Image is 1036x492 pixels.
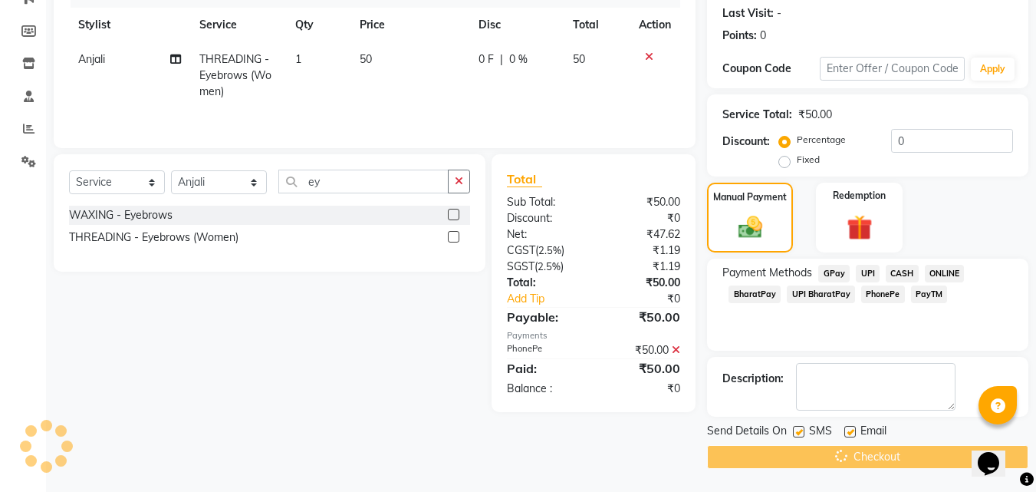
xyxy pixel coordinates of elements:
[722,28,757,44] div: Points:
[594,226,692,243] div: ₹47.62
[797,133,846,147] label: Percentage
[469,8,564,42] th: Disc
[295,52,301,66] span: 1
[495,342,594,358] div: PhonePe
[728,286,781,303] span: BharatPay
[722,134,770,150] div: Discount:
[809,423,832,442] span: SMS
[777,5,781,21] div: -
[594,275,692,291] div: ₹50.00
[286,8,350,42] th: Qty
[731,213,770,241] img: _cash.svg
[594,210,692,226] div: ₹0
[495,308,594,326] div: Payable:
[833,189,886,203] label: Redemption
[538,244,561,256] span: 2.5%
[594,194,692,210] div: ₹50.00
[509,51,528,68] span: 0 %
[360,52,372,66] span: 50
[495,226,594,243] div: Net:
[856,265,880,282] span: UPI
[861,286,905,303] span: PhonePe
[495,359,594,378] div: Paid:
[972,431,1021,477] iframe: chat widget
[798,107,832,123] div: ₹50.00
[886,265,919,282] span: CASH
[350,8,469,42] th: Price
[797,153,820,167] label: Fixed
[190,8,287,42] th: Service
[495,259,594,275] div: ( )
[594,243,692,259] div: ₹1.19
[594,381,692,397] div: ₹0
[787,286,855,303] span: UPI BharatPay
[911,286,948,303] span: PayTM
[507,243,535,257] span: CGST
[69,8,190,42] th: Stylist
[839,212,880,243] img: _gift.svg
[507,171,542,187] span: Total
[500,51,503,68] span: |
[507,259,534,273] span: SGST
[479,51,494,68] span: 0 F
[69,229,238,246] div: THREADING - Eyebrows (Women)
[507,329,680,342] div: Payments
[971,58,1015,81] button: Apply
[722,107,792,123] div: Service Total:
[925,265,965,282] span: ONLINE
[538,260,561,272] span: 2.5%
[495,275,594,291] div: Total:
[495,210,594,226] div: Discount:
[818,265,850,282] span: GPay
[278,170,449,193] input: Search or Scan
[860,423,886,442] span: Email
[495,291,610,307] a: Add Tip
[199,52,271,98] span: THREADING - Eyebrows (Women)
[722,61,819,77] div: Coupon Code
[707,423,787,442] span: Send Details On
[820,57,965,81] input: Enter Offer / Coupon Code
[495,243,594,259] div: ( )
[722,371,784,387] div: Description:
[495,381,594,397] div: Balance :
[594,359,692,378] div: ₹50.00
[594,342,692,358] div: ₹50.00
[760,28,766,44] div: 0
[564,8,630,42] th: Total
[722,5,774,21] div: Last Visit:
[630,8,680,42] th: Action
[495,194,594,210] div: Sub Total:
[610,291,692,307] div: ₹0
[69,207,173,223] div: WAXING - Eyebrows
[594,308,692,326] div: ₹50.00
[713,190,787,204] label: Manual Payment
[594,259,692,275] div: ₹1.19
[722,265,812,281] span: Payment Methods
[573,52,585,66] span: 50
[78,52,105,66] span: Anjali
